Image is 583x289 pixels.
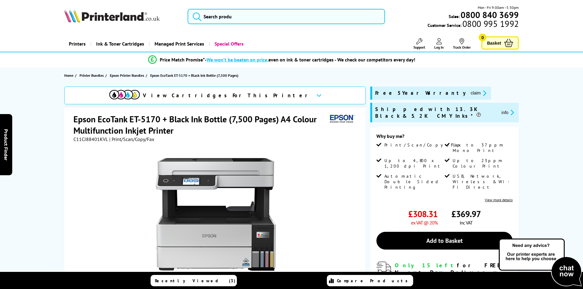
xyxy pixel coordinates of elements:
[376,232,513,250] a: Add to Basket
[453,158,511,169] span: Up to 23ppm Colour Print
[64,9,160,23] img: Printerland Logo
[451,208,481,220] span: £369.97
[3,129,9,160] span: Product Finder
[80,72,104,79] span: Printer Bundles
[460,220,473,226] span: inc VAT
[64,9,180,24] a: Printerland Logo
[460,12,519,18] a: 0800 840 3699
[155,278,236,283] span: Recently Viewed (3)
[90,36,149,52] a: Ink & Toner Cartridges
[453,173,511,190] span: USB, Network, Wireless & Wi-Fi Direct
[64,72,73,79] span: Home
[50,54,514,65] li: modal_Promise
[384,142,463,148] span: Print/Scan/Copy/Fax
[96,36,144,52] span: Ink & Toner Cartridges
[207,57,268,63] span: We won’t be beaten on price,
[453,38,471,50] a: Track Order
[73,113,327,136] h1: Epson EcoTank ET-5170 + Black Ink Bottle (7,500 Pages) A4 Colour Multifunction Inkjet Printer
[209,36,248,52] a: Special Offers
[487,39,501,47] span: Basket
[327,113,356,125] img: Epson
[395,262,457,269] span: Only 15 left
[149,36,209,52] a: Managed Print Services
[73,136,108,142] span: C11CJ88401KVL
[395,262,513,276] div: for FREE Next Day Delivery
[205,57,415,63] div: - even on ink & toner cartridges - We check our competitors every day!
[160,57,205,63] span: Price Match Promise*
[413,45,425,50] span: Support
[150,72,240,79] a: Epson EcoTank ET-5170 + Black Ink Bottle (7,500 Pages)
[434,45,444,50] span: Log In
[337,278,411,283] span: Compare Products
[64,72,75,79] a: Home
[428,21,519,28] span: Customer Service:
[461,9,519,20] b: 0800 840 3699
[453,142,511,153] span: Up to 37ppm Mono Print
[481,36,519,50] a: Basket 0
[462,21,519,27] span: 0800 995 1992
[434,38,444,50] a: Log In
[497,238,583,288] img: Open Live Chat window
[188,9,385,24] input: Search produ
[449,13,460,19] span: Sales:
[110,72,146,79] a: Epson Printer Bundles
[376,133,513,142] div: Why buy me?
[151,275,237,286] a: Recently Viewed (3)
[469,90,488,97] button: promo-description
[64,36,90,52] a: Printers
[411,220,438,226] span: ex VAT @ 20%
[384,158,443,169] span: Up to 4,800 x 1,200 dpi Print
[150,72,238,79] span: Epson EcoTank ET-5170 + Black Ink Bottle (7,500 Pages)
[500,109,516,116] button: promo-description
[375,90,466,97] span: Free 5 Year Warranty
[109,136,154,142] span: | Print/Scan/Copy/Fax
[327,275,413,286] a: Compare Products
[375,106,497,119] span: Shipped with 13.3K Black & 5.2K CMY Inks*
[384,173,443,190] span: Automatic Double Sided Printing
[143,92,311,99] span: View Cartridges For This Printer
[413,38,425,50] a: Support
[485,198,513,202] a: View more details
[109,90,140,99] img: cmyk-icon.svg
[408,208,438,220] span: £308.31
[110,72,144,79] span: Epson Printer Bundles
[80,72,105,79] a: Printer Bundles
[478,5,519,10] span: Mon - Fri 9:00am - 5:30pm
[156,154,276,274] img: Epson EcoTank ET-5170 + Black Ink Bottle (7,500 Pages)
[479,34,486,41] span: 0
